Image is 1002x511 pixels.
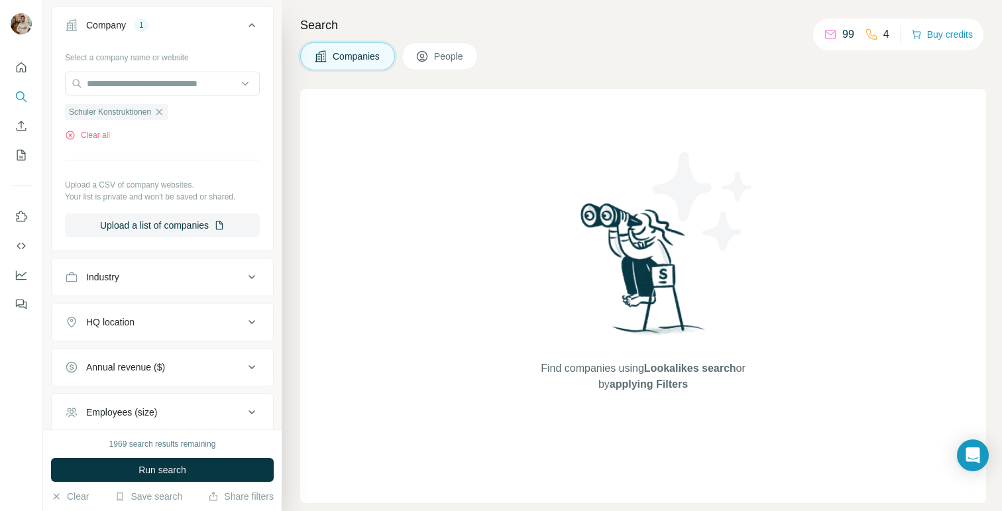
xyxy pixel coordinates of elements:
[11,143,32,167] button: My lists
[65,46,260,64] div: Select a company name or website
[911,25,973,44] button: Buy credits
[86,19,126,32] div: Company
[86,270,119,284] div: Industry
[11,13,32,34] img: Avatar
[11,56,32,80] button: Quick start
[333,50,381,63] span: Companies
[11,205,32,229] button: Use Surfe on LinkedIn
[842,27,854,42] p: 99
[139,463,186,477] span: Run search
[65,129,110,141] button: Clear all
[65,191,260,203] p: Your list is private and won't be saved or shared.
[86,406,157,419] div: Employees (size)
[610,378,688,390] span: applying Filters
[208,490,274,503] button: Share filters
[11,292,32,316] button: Feedback
[52,9,273,46] button: Company1
[434,50,465,63] span: People
[52,351,273,383] button: Annual revenue ($)
[957,439,989,471] div: Open Intercom Messenger
[69,106,151,118] span: Schuler Konstruktionen
[644,363,736,374] span: Lookalikes search
[109,438,216,450] div: 1969 search results remaining
[134,19,149,31] div: 1
[11,85,32,109] button: Search
[883,27,889,42] p: 4
[52,396,273,428] button: Employees (size)
[51,490,89,503] button: Clear
[300,16,986,34] h4: Search
[86,361,165,374] div: Annual revenue ($)
[52,261,273,293] button: Industry
[51,458,274,482] button: Run search
[11,234,32,258] button: Use Surfe API
[575,199,712,347] img: Surfe Illustration - Woman searching with binoculars
[11,114,32,138] button: Enrich CSV
[643,142,763,261] img: Surfe Illustration - Stars
[11,263,32,287] button: Dashboard
[86,315,135,329] div: HQ location
[52,306,273,338] button: HQ location
[115,490,182,503] button: Save search
[65,213,260,237] button: Upload a list of companies
[537,361,749,392] span: Find companies using or by
[65,179,260,191] p: Upload a CSV of company websites.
